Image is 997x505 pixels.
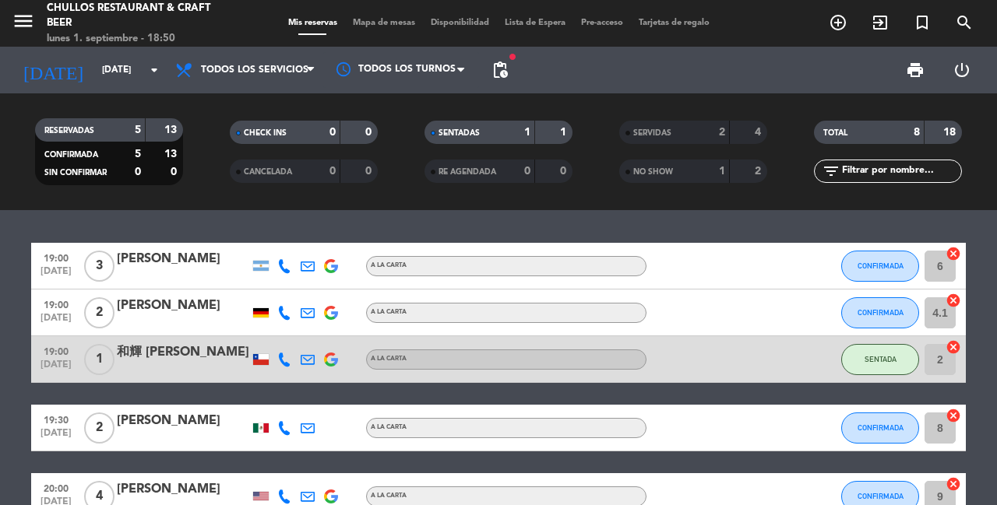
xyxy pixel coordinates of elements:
[573,19,631,27] span: Pre-acceso
[823,129,847,137] span: TOTAL
[439,129,480,137] span: SENTADAS
[12,9,35,38] button: menu
[37,359,76,377] span: [DATE]
[324,259,338,273] img: google-logo.png
[345,19,423,27] span: Mapa de mesas
[280,19,345,27] span: Mis reservas
[755,127,764,138] strong: 4
[841,412,919,444] button: CONFIRMADA
[12,9,35,33] i: menu
[439,168,496,176] span: RE AGENDADA
[633,129,671,137] span: SERVIDAS
[946,246,961,261] i: cancel
[117,296,249,316] div: [PERSON_NAME]
[508,52,517,61] span: fiber_manual_record
[37,342,76,359] span: 19:00
[84,344,114,375] span: 1
[953,61,971,79] i: power_settings_new
[84,297,114,328] span: 2
[135,149,141,160] strong: 5
[145,61,164,79] i: arrow_drop_down
[755,166,764,177] strong: 2
[324,489,338,503] img: google-logo.png
[371,493,407,499] span: A la carta
[939,47,985,93] div: LOG OUT
[371,262,407,268] span: A la carta
[201,65,308,75] span: Todos los servicios
[37,428,76,446] span: [DATE]
[841,297,919,328] button: CONFIRMADA
[37,479,76,496] span: 20:00
[906,61,925,79] span: print
[841,251,919,282] button: CONFIRMADA
[329,166,336,177] strong: 0
[840,163,961,180] input: Filtrar por nombre...
[491,61,509,79] span: pending_actions
[946,339,961,355] i: cancel
[117,342,249,363] div: 和輝 [PERSON_NAME]
[171,167,180,177] strong: 0
[822,162,840,181] i: filter_list
[371,424,407,430] span: A la carta
[497,19,573,27] span: Lista de Espera
[423,19,497,27] span: Disponibilidad
[44,127,94,135] span: RESERVADAS
[47,31,238,47] div: lunes 1. septiembre - 18:50
[44,169,107,177] span: SIN CONFIRMAR
[560,127,569,138] strong: 1
[37,266,76,284] span: [DATE]
[12,53,94,87] i: [DATE]
[719,166,725,177] strong: 1
[117,479,249,500] div: [PERSON_NAME]
[524,166,530,177] strong: 0
[955,13,974,32] i: search
[913,13,932,32] i: turned_in_not
[560,166,569,177] strong: 0
[47,1,238,31] div: Chullos Restaurant & Craft Beer
[946,476,961,492] i: cancel
[324,306,338,320] img: google-logo.png
[631,19,717,27] span: Tarjetas de regalo
[37,248,76,266] span: 19:00
[244,129,287,137] span: CHECK INS
[365,166,375,177] strong: 0
[914,127,920,138] strong: 8
[117,249,249,269] div: [PERSON_NAME]
[633,168,673,176] span: NO SHOW
[524,127,530,138] strong: 1
[858,492,904,500] span: CONFIRMADA
[829,13,847,32] i: add_circle_outline
[164,124,180,135] strong: 13
[135,167,141,177] strong: 0
[719,127,725,138] strong: 2
[858,261,904,270] span: CONFIRMADA
[946,293,961,308] i: cancel
[324,352,338,366] img: google-logo.png
[858,308,904,317] span: CONFIRMADA
[371,309,407,315] span: A la carta
[37,313,76,331] span: [DATE]
[365,127,375,138] strong: 0
[84,251,114,282] span: 3
[164,149,180,160] strong: 13
[84,412,114,444] span: 2
[44,151,98,159] span: CONFIRMADA
[841,344,919,375] button: SENTADA
[946,408,961,423] i: cancel
[244,168,292,176] span: CANCELADA
[37,295,76,313] span: 19:00
[371,356,407,362] span: A la carta
[37,410,76,428] span: 19:30
[858,423,904,432] span: CONFIRMADA
[943,127,959,138] strong: 18
[117,411,249,431] div: [PERSON_NAME]
[865,355,897,363] span: SENTADA
[135,124,141,135] strong: 5
[329,127,336,138] strong: 0
[871,13,890,32] i: exit_to_app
